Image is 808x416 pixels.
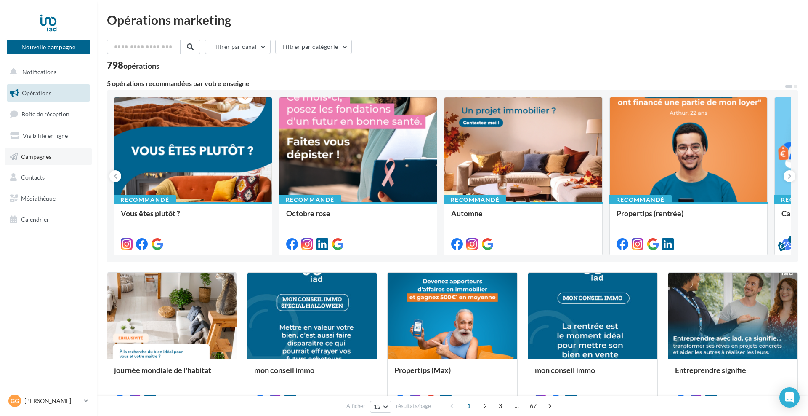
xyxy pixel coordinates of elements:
div: opérations [123,62,159,70]
span: 3 [494,399,507,413]
span: 12 [374,403,381,410]
span: 1 [462,399,476,413]
a: Contacts [5,169,92,186]
div: Open Intercom Messenger [779,387,800,408]
a: Boîte de réception [5,105,92,123]
a: Médiathèque [5,190,92,207]
span: Gg [11,397,19,405]
div: Entreprendre signifie [675,366,791,383]
a: Visibilité en ligne [5,127,92,145]
div: Recommandé [444,195,506,204]
div: mon conseil immo [254,366,370,383]
div: Octobre rose [286,209,431,226]
span: Boîte de réception [21,110,69,118]
div: Recommandé [609,195,672,204]
span: ... [510,399,524,413]
button: Filtrer par canal [205,40,271,54]
div: Recommandé [114,195,176,204]
a: Opérations [5,84,92,102]
div: mon conseil immo [535,366,651,383]
button: Filtrer par catégorie [275,40,352,54]
a: Campagnes [5,148,92,166]
button: 12 [370,401,391,413]
span: Notifications [22,68,56,75]
button: Nouvelle campagne [7,40,90,54]
span: 67 [526,399,540,413]
div: 5 [788,236,796,243]
div: 5 opérations recommandées par votre enseigne [107,80,784,87]
span: Médiathèque [21,195,56,202]
div: Vous êtes plutôt ? [121,209,265,226]
span: résultats/page [396,402,431,410]
a: Calendrier [5,211,92,228]
a: Gg [PERSON_NAME] [7,393,90,409]
p: [PERSON_NAME] [24,397,80,405]
span: Visibilité en ligne [23,132,68,139]
div: Propertips (Max) [394,366,510,383]
div: 798 [107,61,159,70]
span: Opérations [22,89,51,97]
span: Calendrier [21,216,49,223]
div: Automne [451,209,595,226]
div: Propertips (rentrée) [617,209,761,226]
div: Opérations marketing [107,13,798,26]
div: Recommandé [279,195,341,204]
span: 2 [478,399,492,413]
button: Notifications [5,63,88,81]
div: journée mondiale de l'habitat [114,366,230,383]
span: Afficher [346,402,365,410]
span: Contacts [21,174,45,181]
span: Campagnes [21,153,51,160]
